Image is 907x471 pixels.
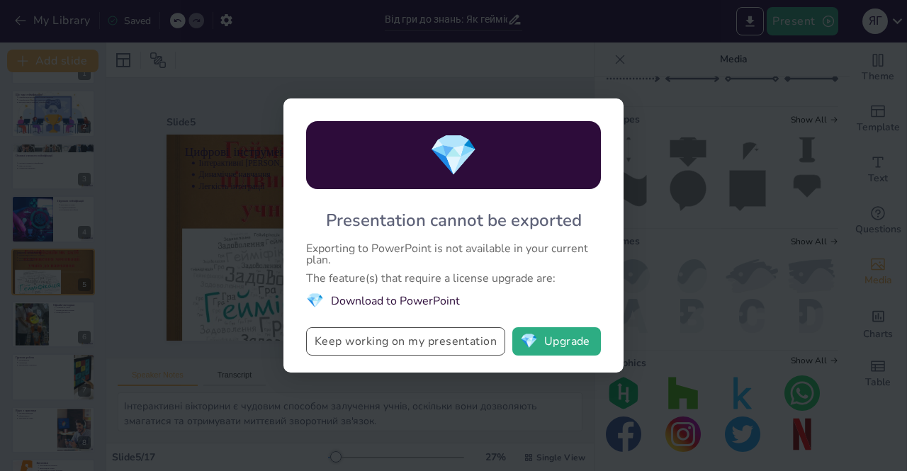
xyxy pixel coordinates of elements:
div: Exporting to PowerPoint is not available in your current plan. [306,243,601,266]
div: Presentation cannot be exported [326,209,582,232]
span: diamond [306,291,324,310]
div: The feature(s) that require a license upgrade are: [306,273,601,284]
span: diamond [429,128,478,183]
button: diamondUpgrade [512,327,601,356]
button: Keep working on my presentation [306,327,505,356]
li: Download to PowerPoint [306,291,601,310]
span: diamond [520,334,538,348]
